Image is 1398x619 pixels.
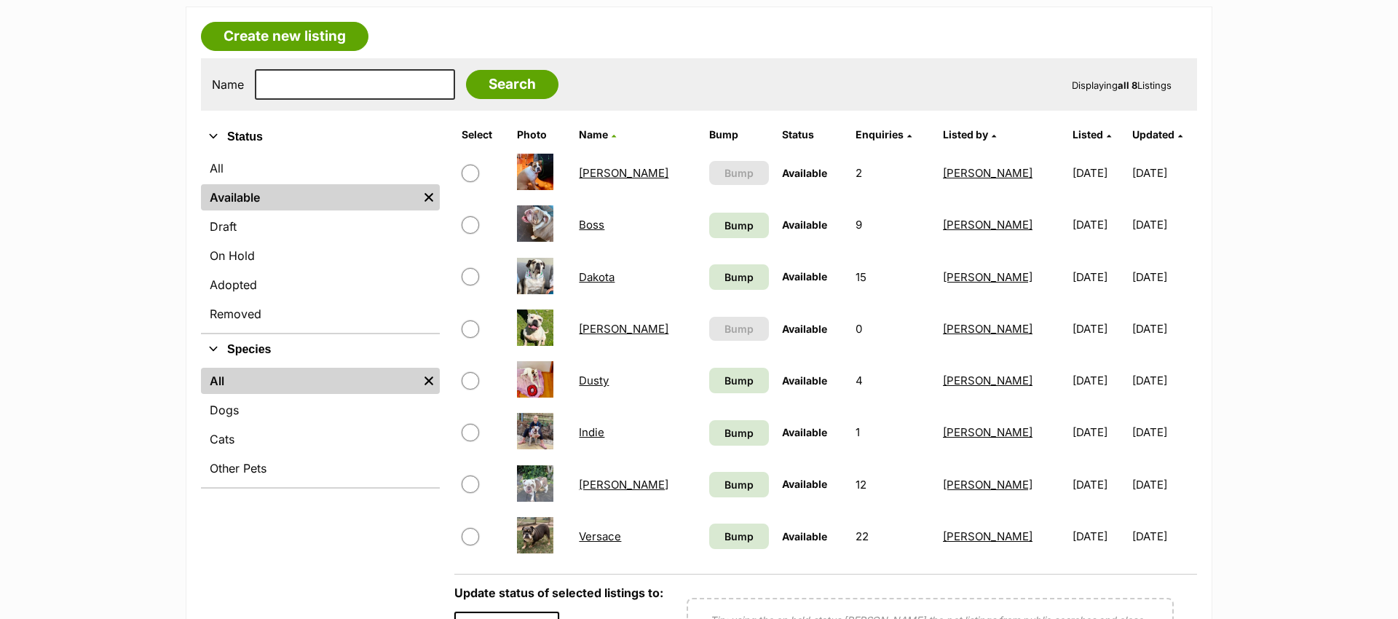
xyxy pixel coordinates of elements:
a: On Hold [201,243,440,269]
a: Dakota [579,270,615,284]
span: Bump [724,218,754,233]
td: [DATE] [1132,407,1196,457]
td: [DATE] [1132,200,1196,250]
a: [PERSON_NAME] [579,166,668,180]
a: Create new listing [201,22,368,51]
img: Dusty [517,361,553,398]
th: Bump [703,123,775,146]
a: Versace [579,529,621,543]
a: Other Pets [201,455,440,481]
span: Updated [1132,128,1174,141]
span: Bump [724,529,754,544]
a: Bump [709,524,770,549]
a: Bump [709,420,770,446]
td: [DATE] [1067,304,1130,354]
th: Photo [511,123,572,146]
span: Bump [724,425,754,441]
span: Available [782,270,827,283]
a: [PERSON_NAME] [943,478,1032,492]
td: [DATE] [1067,252,1130,302]
a: [PERSON_NAME] [943,374,1032,387]
a: Listed by [943,128,996,141]
span: Listed by [943,128,988,141]
a: Draft [201,213,440,240]
button: Status [201,127,440,146]
span: Available [782,426,827,438]
td: 2 [850,148,936,198]
td: [DATE] [1067,200,1130,250]
td: [DATE] [1067,511,1130,561]
a: Dogs [201,397,440,423]
span: Available [782,323,827,335]
a: Remove filter [418,184,440,210]
a: Remove filter [418,368,440,394]
button: Bump [709,317,770,341]
input: Search [466,70,558,99]
a: Listed [1073,128,1111,141]
a: [PERSON_NAME] [579,478,668,492]
a: [PERSON_NAME] [943,270,1032,284]
a: Updated [1132,128,1182,141]
a: All [201,155,440,181]
span: translation missing: en.admin.listings.index.attributes.enquiries [856,128,904,141]
a: All [201,368,418,394]
span: Bump [724,373,754,388]
span: Bump [724,165,754,181]
a: [PERSON_NAME] [579,322,668,336]
span: Displaying Listings [1072,79,1172,91]
button: Species [201,340,440,359]
a: Bump [709,368,770,393]
span: Name [579,128,608,141]
span: Bump [724,477,754,492]
div: Status [201,152,440,333]
a: [PERSON_NAME] [943,322,1032,336]
td: 9 [850,200,936,250]
td: [DATE] [1132,304,1196,354]
img: Stuart [517,465,553,502]
a: Name [579,128,616,141]
td: 4 [850,355,936,406]
span: Available [782,530,827,543]
span: Available [782,478,827,490]
td: 12 [850,460,936,510]
a: Bump [709,472,770,497]
a: Cats [201,426,440,452]
td: [DATE] [1132,148,1196,198]
div: Species [201,365,440,487]
a: Bump [709,213,770,238]
a: Available [201,184,418,210]
td: [DATE] [1132,460,1196,510]
span: Listed [1073,128,1103,141]
td: [DATE] [1132,252,1196,302]
button: Bump [709,161,770,185]
a: Boss [579,218,604,232]
a: Enquiries [856,128,912,141]
td: 1 [850,407,936,457]
strong: all 8 [1118,79,1137,91]
td: [DATE] [1132,511,1196,561]
td: [DATE] [1132,355,1196,406]
th: Status [776,123,848,146]
td: 22 [850,511,936,561]
a: Dusty [579,374,609,387]
a: [PERSON_NAME] [943,529,1032,543]
th: Select [456,123,509,146]
img: Versace [517,517,553,553]
label: Update status of selected listings to: [454,586,663,600]
span: Available [782,218,827,231]
td: 15 [850,252,936,302]
a: [PERSON_NAME] [943,218,1032,232]
td: [DATE] [1067,355,1130,406]
a: [PERSON_NAME] [943,425,1032,439]
a: Bump [709,264,770,290]
span: Available [782,374,827,387]
img: Indie [517,413,553,449]
span: Available [782,167,827,179]
a: Indie [579,425,604,439]
a: Removed [201,301,440,327]
td: 0 [850,304,936,354]
a: [PERSON_NAME] [943,166,1032,180]
img: Dakota [517,258,553,294]
td: [DATE] [1067,148,1130,198]
td: [DATE] [1067,407,1130,457]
